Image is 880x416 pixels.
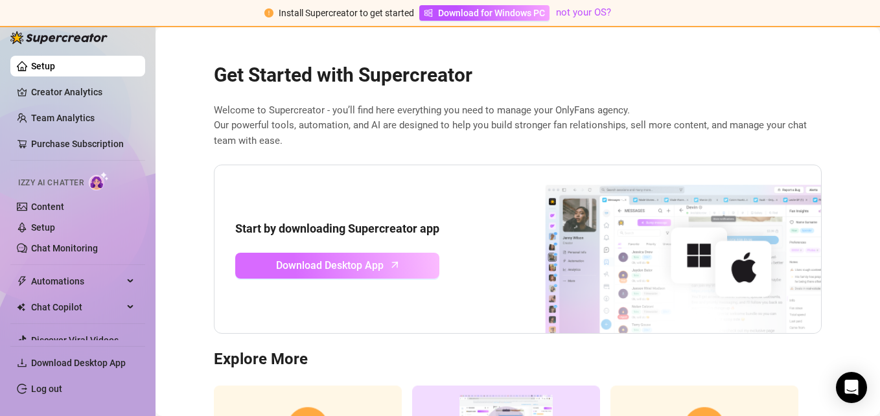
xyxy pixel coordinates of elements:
a: Purchase Subscription [31,133,135,154]
strong: Start by downloading Supercreator app [235,222,439,235]
a: Setup [31,61,55,71]
h2: Get Started with Supercreator [214,63,822,87]
span: windows [424,8,433,17]
a: Content [31,202,64,212]
h3: Explore More [214,349,822,370]
a: Discover Viral Videos [31,335,119,345]
a: Setup [31,222,55,233]
a: Chat Monitoring [31,243,98,253]
span: Automations [31,271,123,292]
span: Welcome to Supercreator - you’ll find here everything you need to manage your OnlyFans agency. Ou... [214,103,822,149]
a: Log out [31,384,62,394]
div: Open Intercom Messenger [836,372,867,403]
a: not your OS? [556,6,611,18]
span: arrow-up [388,257,402,272]
span: Download for Windows PC [438,6,545,20]
span: exclamation-circle [264,8,273,17]
span: Download Desktop App [31,358,126,368]
span: Install Supercreator to get started [279,8,414,18]
span: download [17,358,27,368]
span: thunderbolt [17,276,27,286]
img: Chat Copilot [17,303,25,312]
span: Chat Copilot [31,297,123,318]
a: Team Analytics [31,113,95,123]
span: Izzy AI Chatter [18,177,84,189]
img: download app [497,165,821,334]
img: logo-BBDzfeDw.svg [10,31,108,44]
a: Download Desktop Apparrow-up [235,253,439,279]
a: Creator Analytics [31,82,135,102]
span: Download Desktop App [276,257,384,273]
img: AI Chatter [89,172,109,191]
a: Download for Windows PC [419,5,550,21]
